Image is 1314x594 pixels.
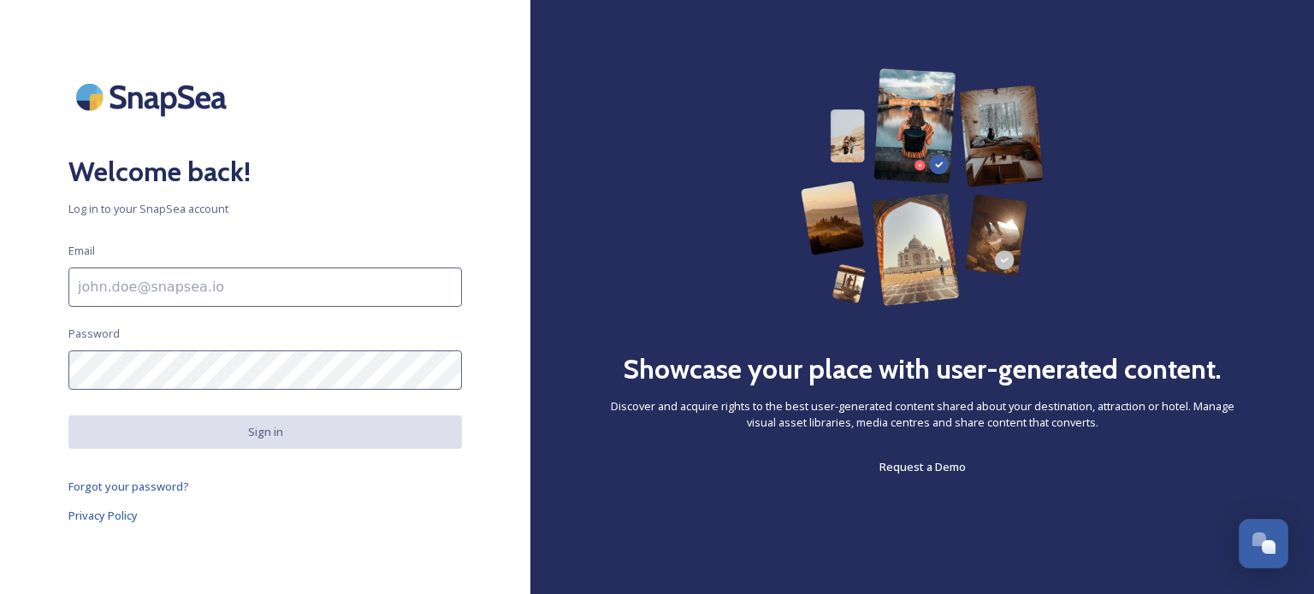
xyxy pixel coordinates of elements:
h2: Welcome back! [68,151,462,192]
span: Log in to your SnapSea account [68,201,462,217]
input: john.doe@snapsea.io [68,268,462,307]
span: Forgot your password? [68,479,189,494]
span: Email [68,243,95,259]
a: Request a Demo [879,456,966,477]
h2: Showcase your place with user-generated content. [623,349,1222,390]
button: Open Chat [1239,519,1288,568]
img: SnapSea Logo [68,68,240,126]
img: 63b42ca75bacad526042e722_Group%20154-p-800.png [801,68,1044,306]
span: Request a Demo [879,459,966,474]
span: Discover and acquire rights to the best user-generated content shared about your destination, att... [599,398,1246,431]
button: Sign in [68,415,462,449]
span: Password [68,326,120,342]
span: Privacy Policy [68,508,138,523]
a: Forgot your password? [68,476,462,497]
a: Privacy Policy [68,505,462,526]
